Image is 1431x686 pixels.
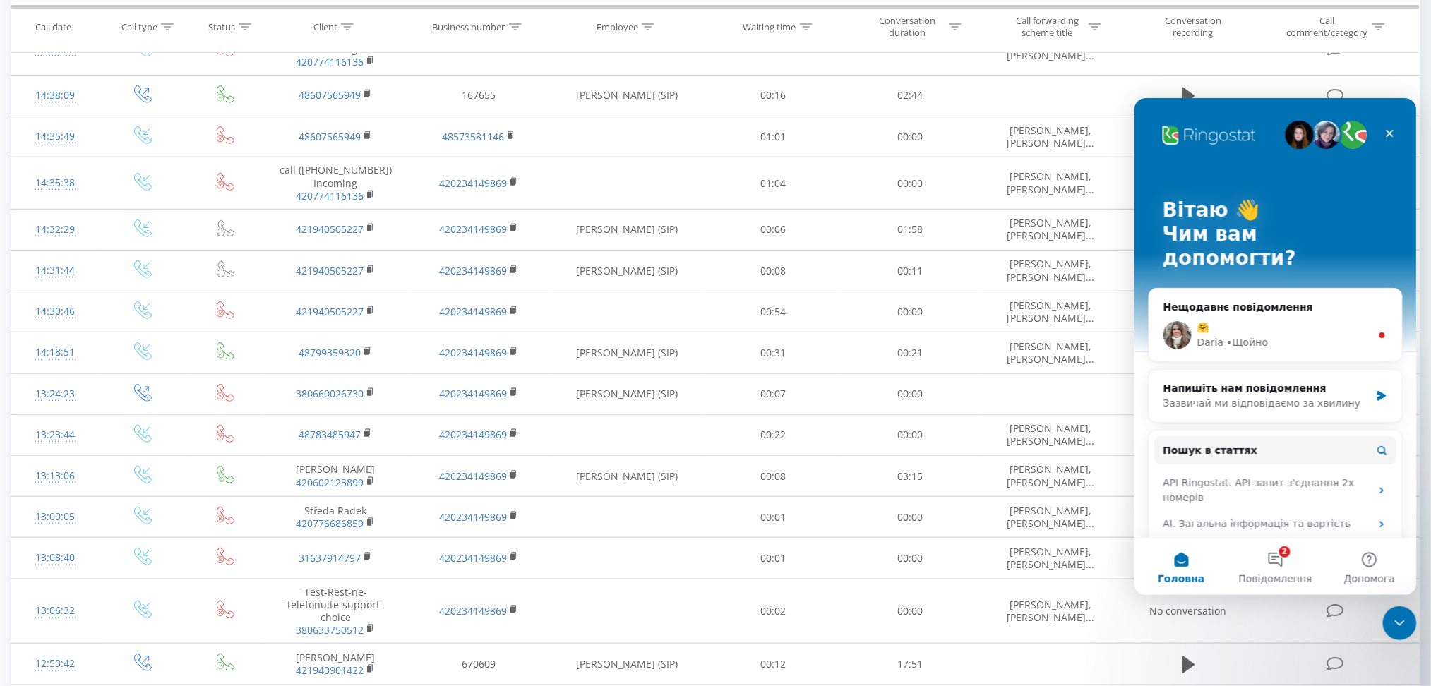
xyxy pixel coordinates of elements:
iframe: Intercom live chat [1383,606,1417,640]
a: 420234149869 [439,428,507,441]
div: Business number [433,20,505,32]
a: 48799359320 [299,346,361,359]
div: Conversation recording [1147,15,1239,39]
div: Conversation duration [870,15,945,39]
td: [PERSON_NAME] (SIP) [550,209,704,250]
a: 420774116136 [296,189,364,203]
td: 00:00 [842,157,979,210]
div: Employee [597,20,638,32]
td: 00:00 [842,579,979,644]
a: 420234149869 [439,176,507,190]
span: [PERSON_NAME], [PERSON_NAME]... [1007,35,1095,61]
span: [PERSON_NAME], [PERSON_NAME]... [1007,339,1095,366]
a: 420776686859 [296,517,364,530]
a: 48573581146 [442,130,504,143]
a: 421940505227 [296,222,364,236]
td: [PERSON_NAME] (SIP) [550,75,704,116]
td: 17:51 [842,644,979,685]
a: 420234149869 [439,469,507,483]
td: 00:08 [705,251,842,291]
span: [PERSON_NAME], [PERSON_NAME]... [1007,216,1095,242]
div: Waiting time [743,20,796,32]
td: 00:21 [842,332,979,373]
span: [PERSON_NAME], [PERSON_NAME]... [1007,462,1095,488]
a: 421940505227 [296,305,364,318]
span: [PERSON_NAME], [PERSON_NAME]... [1007,299,1095,325]
div: 14:32:29 [25,216,85,243]
a: 420234149869 [439,604,507,618]
td: 01:58 [842,209,979,250]
div: 14:18:51 [25,339,85,366]
span: [PERSON_NAME], [PERSON_NAME]... [1007,598,1095,624]
td: [PERSON_NAME] (SIP) [550,332,704,373]
td: 00:00 [842,497,979,538]
td: 00:22 [705,414,842,455]
div: Client [313,20,337,32]
div: 14:35:38 [25,169,85,197]
td: 00:16 [705,75,842,116]
a: 420234149869 [439,510,507,524]
td: 670609 [407,644,551,685]
a: 380633750512 [296,623,364,637]
a: 420774116136 [296,55,364,68]
a: 420234149869 [439,305,507,318]
td: 167655 [407,75,551,116]
span: No conversation [1150,42,1227,56]
a: 420234149869 [439,346,507,359]
a: 380660026730 [296,387,364,400]
td: 00:01 [705,497,842,538]
div: Call comment/category [1286,15,1369,39]
td: [PERSON_NAME] [264,644,407,685]
div: 13:13:06 [25,462,85,490]
span: [PERSON_NAME], [PERSON_NAME]... [1007,169,1095,195]
a: 420234149869 [439,387,507,400]
td: 00:02 [705,579,842,644]
span: [PERSON_NAME], [PERSON_NAME]... [1007,421,1095,447]
a: 31637914797 [299,551,361,565]
td: 02:44 [842,75,979,116]
a: 420234149869 [439,264,507,277]
a: 420234149869 [439,551,507,565]
iframe: Intercom live chat [1134,98,1417,595]
span: No conversation [1150,604,1227,618]
a: 420234149869 [439,222,507,236]
a: 421940901422 [296,663,364,677]
td: 00:07 [705,373,842,414]
td: 00:00 [842,373,979,414]
td: 00:06 [705,209,842,250]
a: 421940505227 [296,264,364,277]
div: 14:35:49 [25,123,85,150]
td: call ([PHONE_NUMBER]) Incoming [264,157,407,210]
td: [PERSON_NAME] (SIP) [550,251,704,291]
td: 00:00 [842,116,979,157]
td: 01:04 [705,157,842,210]
td: [PERSON_NAME] (SIP) [550,456,704,497]
div: 13:09:05 [25,503,85,531]
span: [PERSON_NAME], [PERSON_NAME]... [1007,545,1095,571]
div: 14:38:09 [25,82,85,109]
div: 13:24:23 [25,380,85,408]
div: Call type [121,20,157,32]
